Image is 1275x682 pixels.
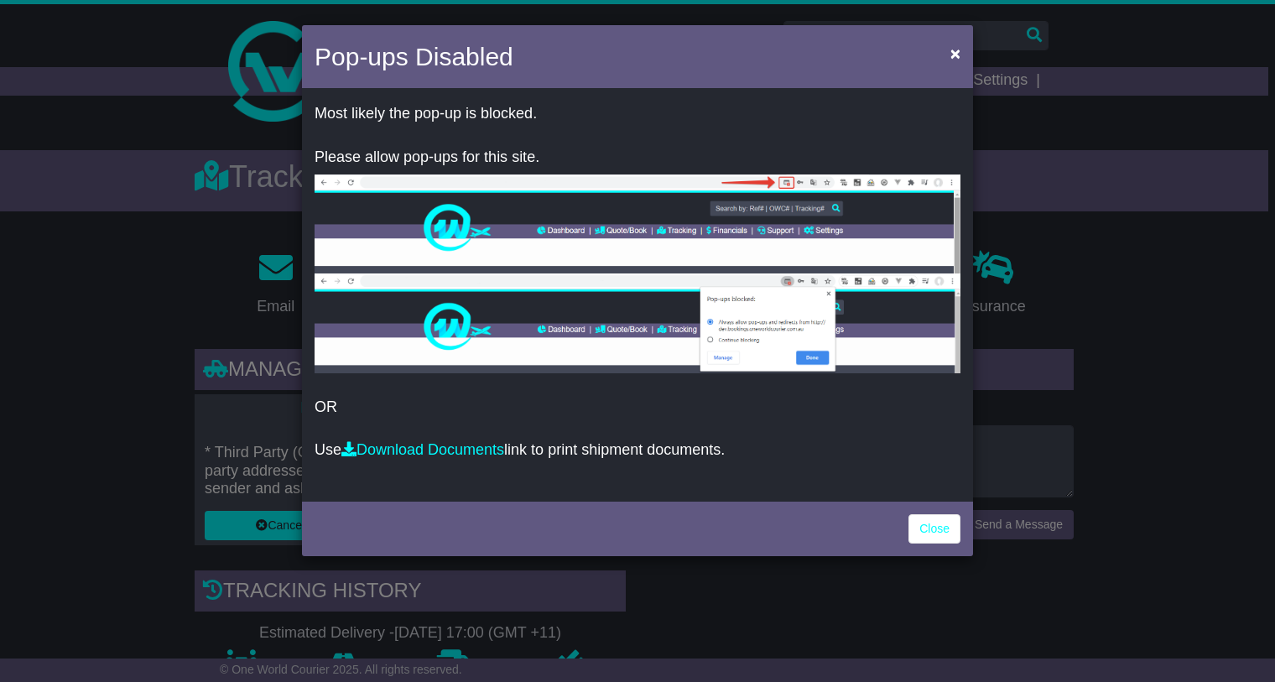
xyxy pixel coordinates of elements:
[908,514,960,544] a: Close
[315,105,960,123] p: Most likely the pop-up is blocked.
[302,92,973,497] div: OR
[341,441,504,458] a: Download Documents
[315,148,960,167] p: Please allow pop-ups for this site.
[942,36,969,70] button: Close
[315,441,960,460] p: Use link to print shipment documents.
[315,38,513,75] h4: Pop-ups Disabled
[315,273,960,373] img: allow-popup-2.png
[315,174,960,273] img: allow-popup-1.png
[950,44,960,63] span: ×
